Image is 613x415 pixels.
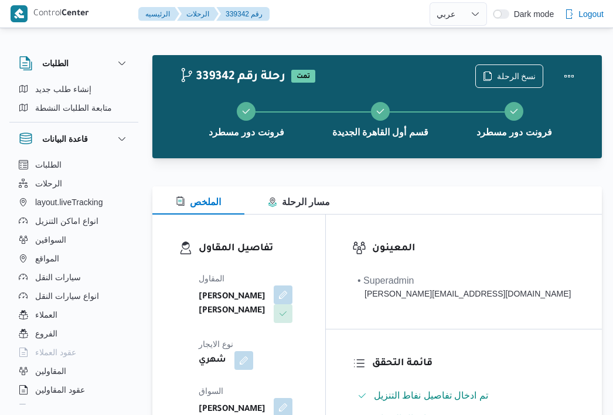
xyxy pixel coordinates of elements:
span: تم ادخال تفاصيل نفاط التنزيل [374,390,488,400]
button: الرحلات [14,174,134,193]
button: انواع سيارات النقل [14,287,134,305]
button: قاعدة البيانات [19,132,129,146]
button: متابعة الطلبات النشطة [14,98,134,117]
svg: Step 2 is complete [376,107,385,116]
h3: قائمة التحقق [372,356,575,372]
svg: Step 3 is complete [509,107,519,116]
span: متابعة الطلبات النشطة [35,101,112,115]
button: العملاء [14,305,134,324]
button: المقاولين [14,362,134,380]
b: Center [62,9,89,19]
b: شهري [199,353,226,368]
span: انواع اماكن التنزيل [35,214,98,228]
button: عقود المقاولين [14,380,134,399]
span: سيارات النقل [35,270,81,284]
button: انواع اماكن التنزيل [14,212,134,230]
div: الطلبات [9,80,138,122]
div: • Superadmin [357,274,571,288]
b: تمت [297,73,310,80]
span: السواق [199,386,223,396]
span: layout.liveTracking [35,195,103,209]
span: Dark mode [509,9,554,19]
div: [PERSON_NAME][EMAIL_ADDRESS][DOMAIN_NAME] [357,288,571,300]
span: تم ادخال تفاصيل نفاط التنزيل [374,389,488,403]
span: الرحلات [35,176,62,191]
span: انواع سيارات النقل [35,289,99,303]
button: 339342 رقم [216,7,270,21]
h3: قاعدة البيانات [42,132,88,146]
button: عقود العملاء [14,343,134,362]
span: Logout [578,7,604,21]
span: نسخ الرحلة [497,69,536,83]
span: المواقع [35,251,59,266]
button: قسم أول القاهرة الجديدة [313,88,447,149]
button: فرونت دور مسطرد [179,88,313,149]
div: قاعدة البيانات [9,155,138,409]
button: تم ادخال تفاصيل نفاط التنزيل [353,386,575,405]
span: المقاول [199,274,224,283]
button: المواقع [14,249,134,268]
button: نسخ الرحلة [475,64,544,88]
img: X8yXhbKr1z7QwAAAABJRU5ErkJggg== [11,5,28,22]
b: [PERSON_NAME] [PERSON_NAME] [199,290,265,318]
button: السواقين [14,230,134,249]
span: السواقين [35,233,66,247]
span: فرونت دور مسطرد [476,125,552,140]
button: Logout [560,2,608,26]
span: تمت [291,70,315,83]
button: الفروع [14,324,134,343]
button: الرئيسيه [138,7,179,21]
button: layout.liveTracking [14,193,134,212]
span: الملخص [176,197,221,207]
button: سيارات النقل [14,268,134,287]
h3: تفاصيل المقاول [199,241,299,257]
span: العملاء [35,308,57,322]
span: نوع الايجار [199,339,233,349]
span: المقاولين [35,364,66,378]
span: إنشاء طلب جديد [35,82,91,96]
button: فرونت دور مسطرد [447,88,581,149]
span: الفروع [35,326,57,341]
svg: Step 1 is complete [241,107,251,116]
h3: الطلبات [42,56,69,70]
button: الرحلات [177,7,219,21]
span: عقود المقاولين [35,383,85,397]
span: عقود العملاء [35,345,76,359]
button: الطلبات [14,155,134,174]
span: مسار الرحلة [268,197,330,207]
span: قسم أول القاهرة الجديدة [332,125,428,140]
span: فرونت دور مسطرد [209,125,284,140]
span: الطلبات [35,158,62,172]
button: الطلبات [19,56,129,70]
h2: 339342 رحلة رقم [179,70,285,85]
button: إنشاء طلب جديد [14,80,134,98]
h3: المعينون [372,241,575,257]
span: • Superadmin mohamed.nabil@illa.com.eg [357,274,571,300]
button: Actions [557,64,581,88]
